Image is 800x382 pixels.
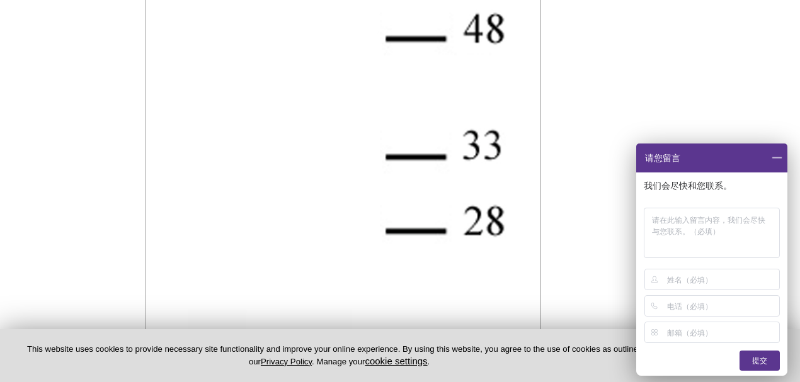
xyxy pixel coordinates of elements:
[365,356,427,366] button: cookie settings
[20,344,658,368] p: This website uses cookies to provide necessary site functionality and improve your online experie...
[667,296,777,316] input: 电话（必填）
[667,322,777,342] input: 邮箱（必填）
[740,351,780,371] div: 提交
[644,180,782,191] p: 我们会尽快和您联系。
[667,269,777,289] input: 姓名（必填）
[261,357,312,366] a: Privacy Policy
[644,143,680,172] span: 请您留言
